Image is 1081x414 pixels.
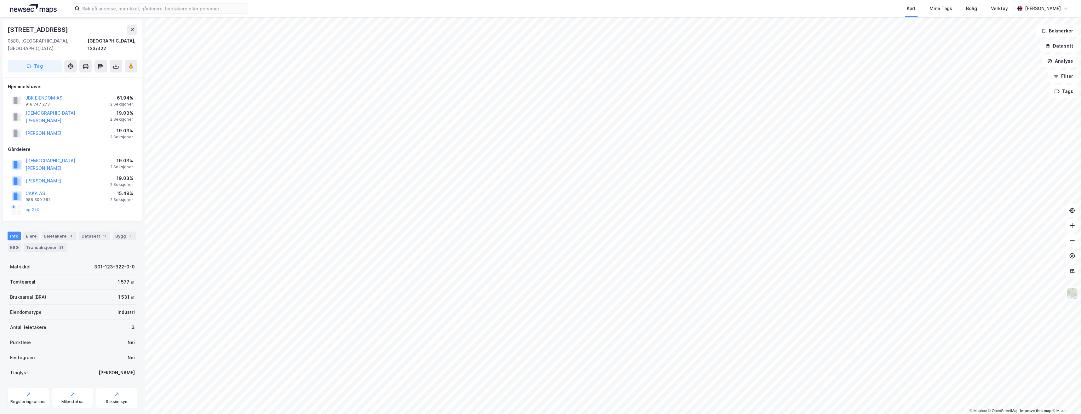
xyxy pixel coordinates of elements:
div: Tinglyst [10,369,28,377]
div: Kart [907,5,916,12]
div: Mine Tags [929,5,952,12]
div: [PERSON_NAME] [99,369,135,377]
div: 1 577 ㎡ [118,278,135,286]
div: Miljøstatus [61,399,83,404]
div: 301-123-322-0-0 [94,263,135,271]
div: Matrikkel [10,263,31,271]
div: Bruksareal (BRA) [10,293,46,301]
div: 2 Seksjoner [110,164,133,170]
div: Kontrollprogram for chat [1050,384,1081,414]
div: Bygg [113,232,136,240]
div: 19.03% [110,109,133,117]
div: [STREET_ADDRESS] [8,25,69,35]
input: Søk på adresse, matrikkel, gårdeiere, leietakere eller personer [80,4,248,13]
div: 3 [68,233,74,239]
div: 988 809 381 [26,197,50,202]
div: 1 [127,233,134,239]
div: 2 Seksjoner [110,182,133,187]
div: 1 531 ㎡ [118,293,135,301]
button: Analyse [1042,55,1078,67]
div: 2 Seksjoner [110,197,133,202]
button: Tag [8,60,62,72]
div: Info [8,232,21,240]
div: 19.03% [110,175,133,182]
div: 2 Seksjoner [110,117,133,122]
img: logo.a4113a55bc3d86da70a041830d287a7e.svg [10,4,57,13]
a: OpenStreetMap [988,409,1019,413]
div: Punktleie [10,339,31,346]
div: 15.49% [110,190,133,197]
div: Industri [117,308,135,316]
div: [GEOGRAPHIC_DATA], 123/322 [88,37,137,52]
div: Datasett [79,232,110,240]
div: Festegrunn [10,354,35,361]
img: Z [1066,288,1078,300]
div: Transaksjoner [24,243,67,252]
a: Mapbox [969,409,987,413]
div: 19.03% [110,157,133,164]
div: 3 [132,324,135,331]
div: 0580, [GEOGRAPHIC_DATA], [GEOGRAPHIC_DATA] [8,37,88,52]
div: 9 [101,233,108,239]
div: Eiendomstype [10,308,42,316]
div: Reguleringsplaner [10,399,46,404]
a: Improve this map [1020,409,1051,413]
div: Verktøy [991,5,1008,12]
div: 2 Seksjoner [110,135,133,140]
div: [PERSON_NAME] [1025,5,1061,12]
div: Antall leietakere [10,324,46,331]
button: Tags [1049,85,1078,98]
div: Leietakere [42,232,77,240]
div: Eiere [23,232,39,240]
div: Gårdeiere [8,146,137,153]
button: Bokmerker [1036,25,1078,37]
div: 21 [58,244,64,250]
div: Bolig [966,5,977,12]
div: 61.94% [110,94,133,102]
div: Nei [128,339,135,346]
button: Filter [1048,70,1078,83]
div: 19.03% [110,127,133,135]
div: Nei [128,354,135,361]
div: Hjemmelshaver [8,83,137,90]
div: ESG [8,243,21,252]
div: Tomteareal [10,278,35,286]
div: 2 Seksjoner [110,102,133,107]
button: Datasett [1040,40,1078,52]
iframe: Chat Widget [1050,384,1081,414]
div: Saksinnsyn [106,399,128,404]
div: 918 747 273 [26,102,50,107]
